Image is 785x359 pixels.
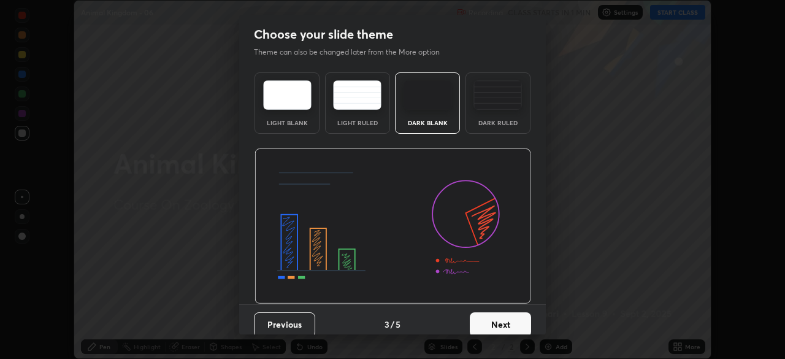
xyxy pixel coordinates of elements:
img: darkTheme.f0cc69e5.svg [404,80,452,110]
div: Light Blank [262,120,312,126]
h4: 3 [385,318,389,331]
img: darkThemeBanner.d06ce4a2.svg [255,149,531,304]
div: Dark Blank [403,120,452,126]
img: lightTheme.e5ed3b09.svg [263,80,312,110]
div: Dark Ruled [473,120,523,126]
h2: Choose your slide theme [254,26,393,42]
h4: / [391,318,394,331]
h4: 5 [396,318,400,331]
img: darkRuledTheme.de295e13.svg [473,80,522,110]
p: Theme can also be changed later from the More option [254,47,453,58]
div: Light Ruled [333,120,382,126]
button: Previous [254,312,315,337]
button: Next [470,312,531,337]
img: lightRuledTheme.5fabf969.svg [333,80,381,110]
